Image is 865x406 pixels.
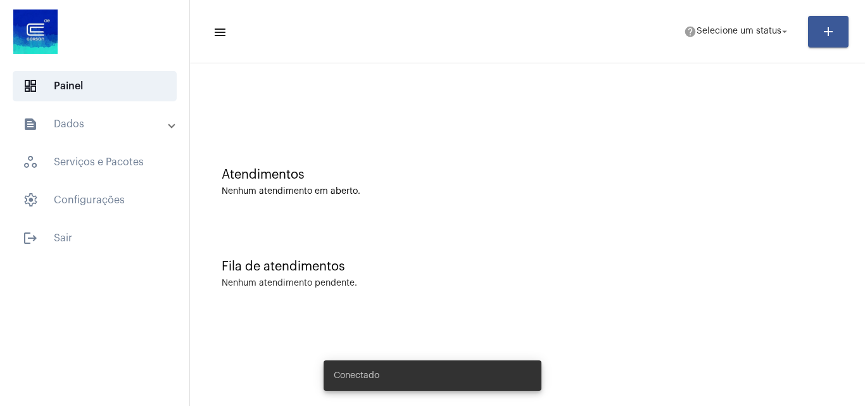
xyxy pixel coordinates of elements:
span: Conectado [334,369,379,382]
img: d4669ae0-8c07-2337-4f67-34b0df7f5ae4.jpeg [10,6,61,57]
span: Selecione um status [697,27,781,36]
span: Configurações [13,185,177,215]
span: Serviços e Pacotes [13,147,177,177]
span: sidenav icon [23,155,38,170]
span: Painel [13,71,177,101]
div: Nenhum atendimento pendente. [222,279,357,288]
mat-icon: arrow_drop_down [779,26,790,37]
mat-expansion-panel-header: sidenav iconDados [8,109,189,139]
mat-icon: sidenav icon [213,25,225,40]
span: Sair [13,223,177,253]
mat-icon: sidenav icon [23,231,38,246]
mat-panel-title: Dados [23,117,169,132]
mat-icon: add [821,24,836,39]
button: Selecione um status [676,19,798,44]
span: sidenav icon [23,79,38,94]
span: sidenav icon [23,193,38,208]
div: Nenhum atendimento em aberto. [222,187,833,196]
div: Atendimentos [222,168,833,182]
mat-icon: sidenav icon [23,117,38,132]
div: Fila de atendimentos [222,260,833,274]
mat-icon: help [684,25,697,38]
